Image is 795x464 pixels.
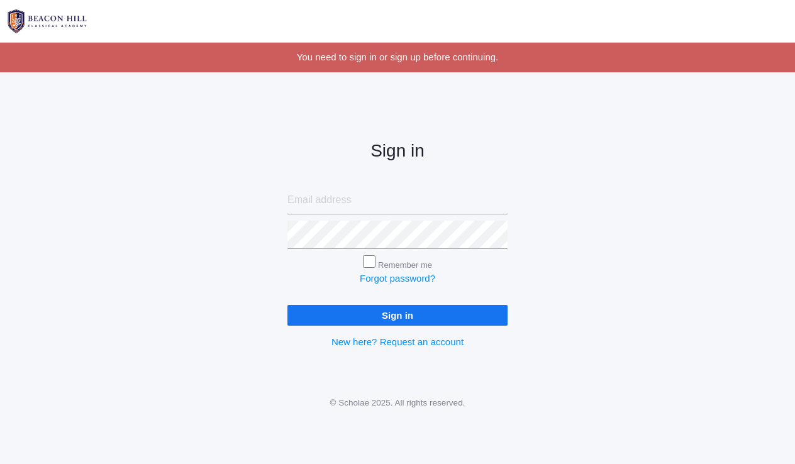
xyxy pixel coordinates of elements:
h2: Sign in [287,141,508,161]
a: New here? Request an account [331,336,464,347]
label: Remember me [378,260,432,270]
input: Email address [287,186,508,214]
input: Sign in [287,305,508,326]
a: Forgot password? [360,273,435,284]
